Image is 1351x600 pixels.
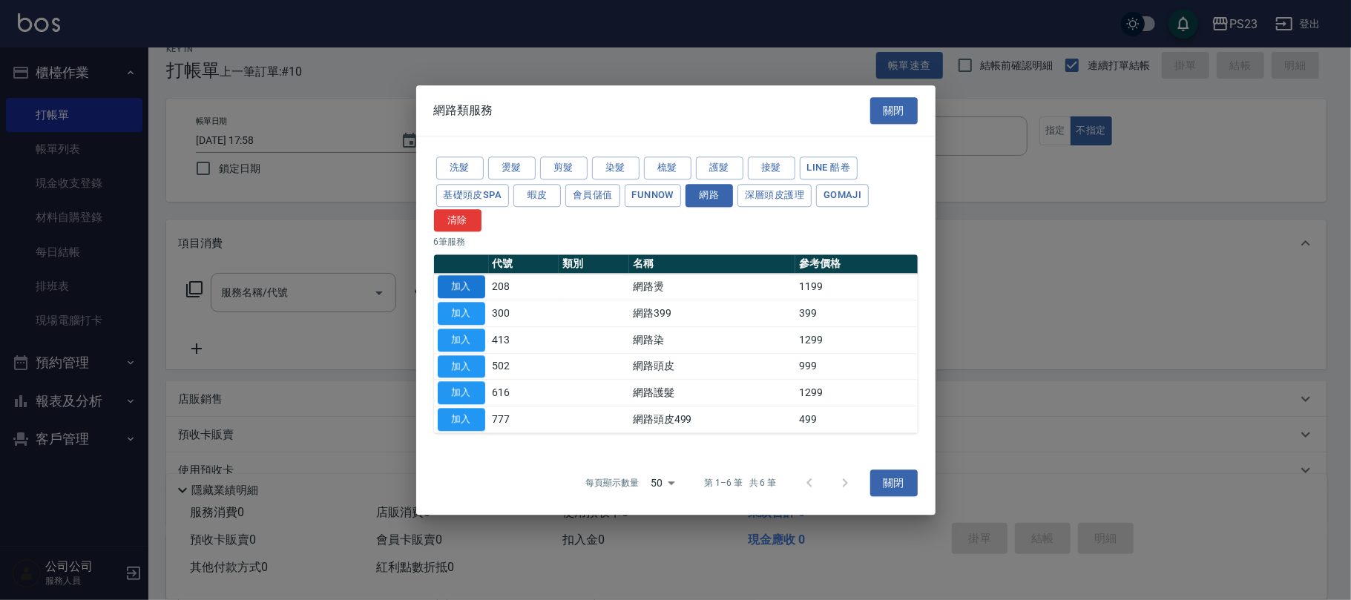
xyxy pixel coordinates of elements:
[625,184,681,207] button: FUNNOW
[438,355,485,378] button: 加入
[795,274,918,300] td: 1199
[438,302,485,325] button: 加入
[513,184,561,207] button: 蝦皮
[488,156,536,179] button: 燙髮
[438,329,485,352] button: 加入
[795,353,918,380] td: 999
[795,406,918,433] td: 499
[629,274,795,300] td: 網路燙
[489,327,559,354] td: 413
[629,380,795,406] td: 網路護髮
[489,274,559,300] td: 208
[704,476,776,489] p: 第 1–6 筆 共 6 筆
[438,276,485,299] button: 加入
[686,184,733,207] button: 網路
[629,327,795,354] td: 網路染
[434,209,481,232] button: 清除
[438,382,485,405] button: 加入
[592,156,640,179] button: 染髮
[489,406,559,433] td: 777
[438,408,485,431] button: 加入
[489,380,559,406] td: 616
[795,327,918,354] td: 1299
[629,255,795,274] th: 名稱
[748,156,795,179] button: 接髮
[629,406,795,433] td: 網路頭皮499
[489,255,559,274] th: 代號
[795,380,918,406] td: 1299
[436,184,510,207] button: 基礎頭皮SPA
[870,97,918,125] button: 關閉
[540,156,588,179] button: 剪髮
[870,469,918,497] button: 關閉
[434,236,918,249] p: 6 筆服務
[489,353,559,380] td: 502
[645,463,680,503] div: 50
[629,300,795,327] td: 網路399
[816,184,869,207] button: Gomaji
[800,156,858,179] button: LINE 酷卷
[795,300,918,327] td: 399
[489,300,559,327] td: 300
[436,156,484,179] button: 洗髮
[737,184,812,207] button: 深層頭皮護理
[795,255,918,274] th: 參考價格
[434,103,493,118] span: 網路類服務
[565,184,620,207] button: 會員儲值
[585,476,639,489] p: 每頁顯示數量
[644,156,691,179] button: 梳髮
[629,353,795,380] td: 網路頭皮
[696,156,743,179] button: 護髮
[559,255,629,274] th: 類別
